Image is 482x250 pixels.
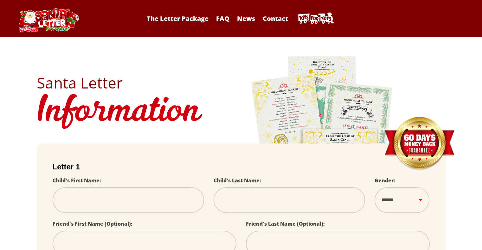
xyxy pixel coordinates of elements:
[37,75,446,90] h2: Santa Letter
[234,14,258,23] a: News
[144,14,212,23] a: The Letter Package
[246,220,325,227] label: Friend's Last Name (Optional):
[214,177,261,184] label: Child's Last Name:
[37,90,446,134] h1: Information
[251,55,393,232] img: letters.png
[375,177,395,184] label: Gender:
[260,14,291,23] a: Contact
[53,177,101,184] label: Child's First Name:
[53,220,132,227] label: Friend's First Name (Optional):
[17,8,80,32] img: Santa Letter Logo
[53,162,430,171] h2: Letter 1
[384,117,455,171] img: Money Back Guarantee
[213,14,233,23] a: FAQ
